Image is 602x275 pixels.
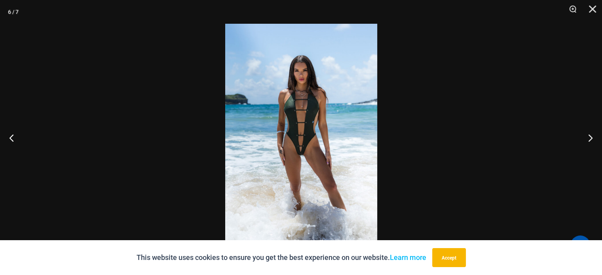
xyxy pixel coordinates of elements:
[225,24,377,251] img: Link Army 8650 One Piece 12
[390,253,426,262] a: Learn more
[432,248,466,267] button: Accept
[8,6,19,18] div: 6 / 7
[137,252,426,264] p: This website uses cookies to ensure you get the best experience on our website.
[572,118,602,157] button: Next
